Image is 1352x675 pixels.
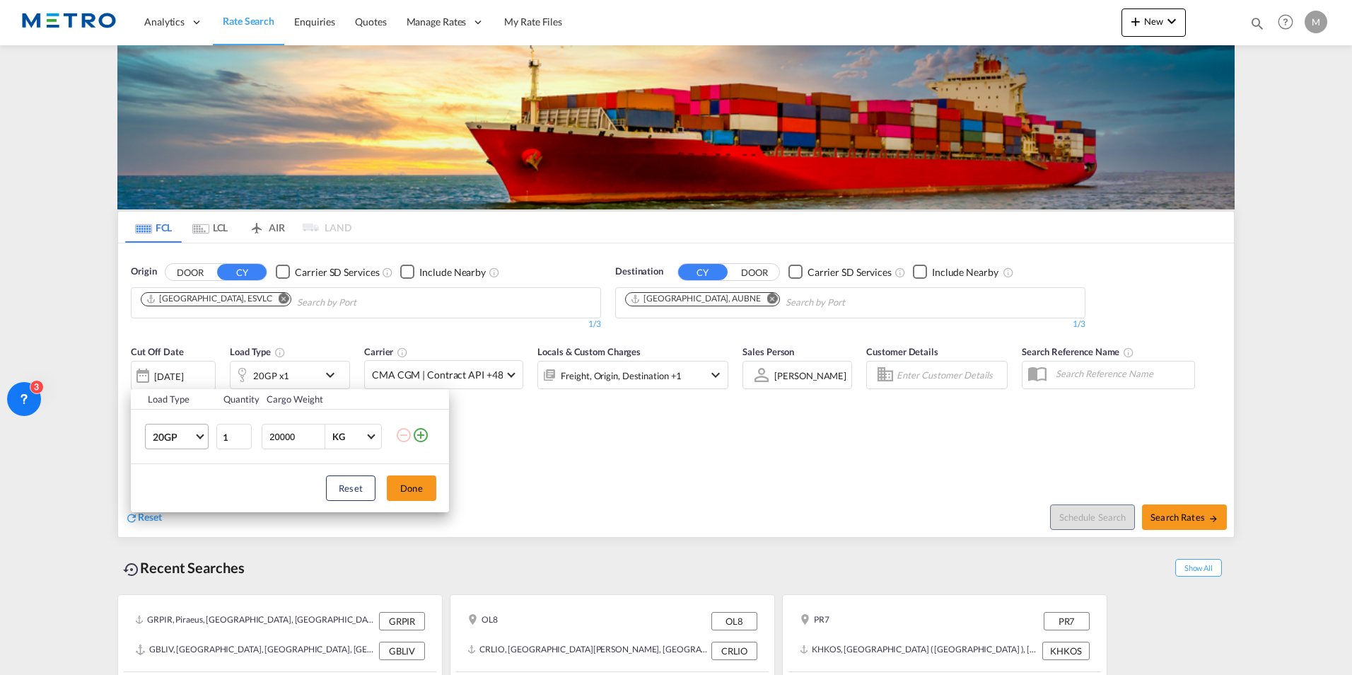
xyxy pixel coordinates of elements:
[326,475,375,501] button: Reset
[216,424,252,449] input: Qty
[153,430,194,444] span: 20GP
[412,427,429,444] md-icon: icon-plus-circle-outline
[131,389,215,410] th: Load Type
[332,431,345,442] div: KG
[145,424,209,449] md-select: Choose: 20GP
[215,389,259,410] th: Quantity
[395,427,412,444] md-icon: icon-minus-circle-outline
[387,475,436,501] button: Done
[267,393,387,405] div: Cargo Weight
[268,425,325,449] input: Enter Weight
